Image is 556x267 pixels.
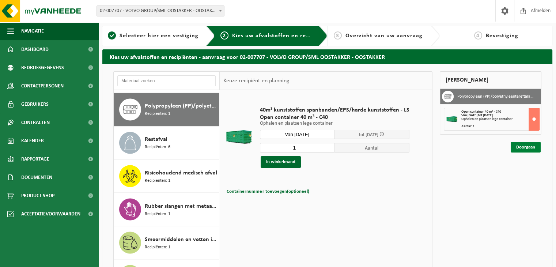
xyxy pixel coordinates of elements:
[145,202,217,210] span: Rubber slangen met metaal verontreinigd met olie
[334,143,409,153] span: Aantal
[114,93,219,126] button: Polypropyleen (PP)/polyethyleentereftalaat (PET) spanbanden Recipiënten: 1
[440,71,541,89] div: [PERSON_NAME]
[461,113,493,117] strong: Van [DATE] tot [DATE]
[145,110,170,117] span: Recipiënten: 1
[461,125,539,128] div: Aantal: 1
[21,113,50,132] span: Contracten
[486,33,518,39] span: Bevestiging
[117,75,216,86] input: Materiaal zoeken
[260,114,409,121] span: Open container 40 m³ - C40
[97,5,224,16] span: 02-007707 - VOLVO GROUP/SML OOSTAKKER - OOSTAKKER
[260,121,409,126] p: Ophalen en plaatsen lege container
[114,159,219,193] button: Risicohoudend medisch afval Recipiënten: 1
[260,130,335,139] input: Selecteer datum
[457,91,536,102] h3: Polypropyleen (PP)/polyethyleentereftalaat (PET) spanbanden
[21,77,64,95] span: Contactpersonen
[21,205,80,223] span: Acceptatievoorwaarden
[511,142,541,153] a: Doorgaan
[261,156,301,168] button: In winkelmand
[114,126,219,159] button: Restafval Recipiënten: 6
[21,95,49,113] span: Gebruikers
[220,31,228,40] span: 2
[145,210,170,217] span: Recipiënten: 1
[145,235,217,244] span: Smeermiddelen en vetten in 200lt-vat
[145,244,170,251] span: Recipiënten: 1
[108,31,116,40] span: 1
[106,31,200,40] a: 1Selecteer hier een vestiging
[220,72,293,90] div: Keuze recipiënt en planning
[102,49,552,64] h2: Kies uw afvalstoffen en recipiënten - aanvraag voor 02-007707 - VOLVO GROUP/SML OOSTAKKER - OOSTA...
[334,31,342,40] span: 3
[461,117,539,121] div: Ophalen en plaatsen lege container
[461,110,501,114] span: Open container 40 m³ - C40
[474,31,482,40] span: 4
[21,22,44,40] span: Navigatie
[145,135,167,144] span: Restafval
[21,187,54,205] span: Product Shop
[120,33,198,39] span: Selecteer hier een vestiging
[145,144,170,151] span: Recipiënten: 6
[21,132,44,150] span: Kalender
[345,33,423,39] span: Overzicht van uw aanvraag
[145,168,217,177] span: Risicohoudend medisch afval
[145,177,170,184] span: Recipiënten: 1
[21,40,49,59] span: Dashboard
[260,106,409,114] span: 40m³ kunststoffen spanbanden/EPS/harde kunststoffen - LS
[21,168,52,187] span: Documenten
[232,33,333,39] span: Kies uw afvalstoffen en recipiënten
[114,193,219,226] button: Rubber slangen met metaal verontreinigd met olie Recipiënten: 1
[114,226,219,259] button: Smeermiddelen en vetten in 200lt-vat Recipiënten: 1
[97,6,224,16] span: 02-007707 - VOLVO GROUP/SML OOSTAKKER - OOSTAKKER
[226,187,310,197] button: Containernummer toevoegen(optioneel)
[359,132,378,137] span: tot [DATE]
[21,59,64,77] span: Bedrijfsgegevens
[227,189,309,194] span: Containernummer toevoegen(optioneel)
[21,150,49,168] span: Rapportage
[145,102,217,110] span: Polypropyleen (PP)/polyethyleentereftalaat (PET) spanbanden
